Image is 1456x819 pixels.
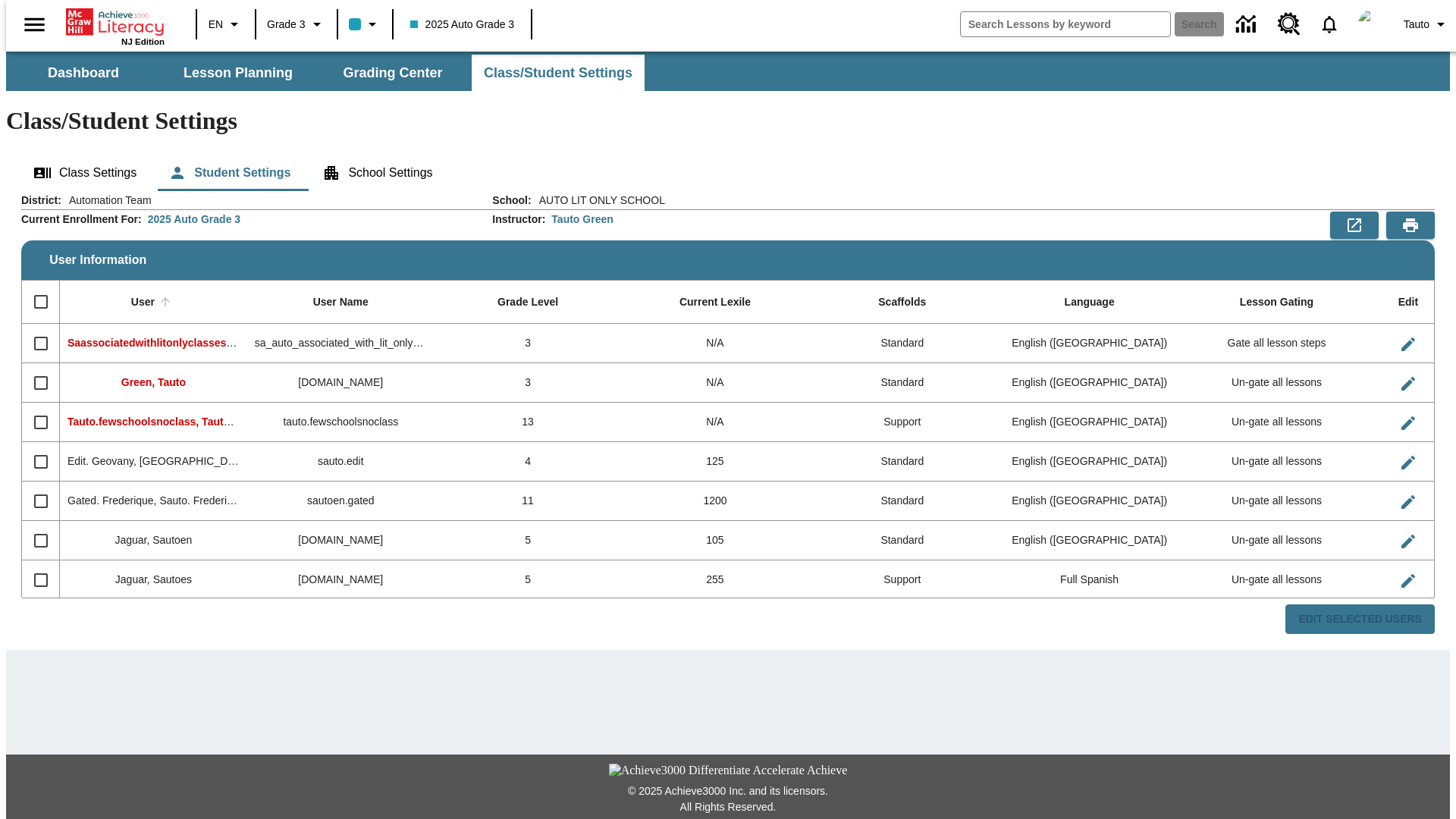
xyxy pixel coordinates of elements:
div: sa_auto_associated_with_lit_only_classes [247,324,435,363]
button: Export to CSV [1330,212,1379,239]
div: Un-gate all lessons [1183,403,1370,442]
div: Current Lexile [679,296,751,309]
img: avatar image [1358,9,1389,39]
div: Standard [808,521,996,560]
div: Tauto Green [551,212,613,227]
div: SubNavbar [6,55,646,91]
div: 125 [622,442,809,482]
h1: Class/Student Settings [6,107,1450,135]
span: Jaguar, Sautoen [115,534,192,546]
div: Support [808,403,996,442]
button: Class/Student Settings [472,55,645,91]
input: search field [961,12,1170,36]
img: Achieve3000 Differentiate Accelerate Achieve [609,764,848,777]
div: SubNavbar [6,52,1450,91]
span: Dashboard [48,64,119,82]
span: Lesson Planning [184,64,293,82]
button: Language: EN, Select a language [202,11,250,38]
div: English (US) [996,442,1183,482]
h2: District : [21,194,61,207]
span: Gated. Frederique, Sauto. Frederique [67,494,244,507]
p: All Rights Reserved. [6,799,1450,815]
span: Automation Team [61,193,152,208]
span: Edit. Geovany, Sauto. Geovany [67,455,366,467]
a: Notifications [1310,5,1349,44]
div: Full Spanish [996,560,1183,600]
button: Open side menu [12,2,57,47]
button: Edit User [1393,447,1423,478]
span: NJ Edition [121,37,165,46]
div: Lesson Gating [1240,296,1313,309]
button: Print Preview [1386,212,1435,239]
button: Lesson Planning [162,55,314,91]
div: Un-gate all lessons [1183,442,1370,482]
div: Support [808,560,996,600]
span: Jaguar, Sautoes [115,573,192,585]
div: Home [66,5,165,46]
h2: Current Enrollment For : [21,213,142,226]
div: sautoen.jaguar [247,521,435,560]
div: English (US) [996,403,1183,442]
button: Class color is light blue. Change class color [343,11,388,38]
span: EN [209,17,223,33]
div: User Name [313,296,369,309]
div: Un-gate all lessons [1183,482,1370,521]
div: User [131,296,155,309]
div: English (US) [996,482,1183,521]
div: Un-gate all lessons [1183,363,1370,403]
span: Class/Student Settings [484,64,632,82]
span: Grade 3 [267,17,306,33]
div: sauto.edit [247,442,435,482]
span: Green, Tauto [121,376,186,388]
button: Grade: Grade 3, Select a grade [261,11,332,38]
span: User Information [49,253,146,267]
button: Edit User [1393,408,1423,438]
div: Un-gate all lessons [1183,560,1370,600]
div: 105 [622,521,809,560]
button: Edit User [1393,566,1423,596]
div: 11 [435,482,622,521]
div: 3 [435,363,622,403]
div: 255 [622,560,809,600]
span: AUTO LIT ONLY SCHOOL [532,193,665,208]
div: 3 [435,324,622,363]
div: sautoes.jaguar [247,560,435,600]
button: Edit User [1393,369,1423,399]
div: 13 [435,403,622,442]
div: English (US) [996,324,1183,363]
div: Class/Student Settings [21,155,1435,191]
div: Standard [808,363,996,403]
div: N/A [622,403,809,442]
div: English (US) [996,521,1183,560]
div: N/A [622,324,809,363]
p: © 2025 Achieve3000 Inc. and its licensors. [6,783,1450,799]
div: sautoen.gated [247,482,435,521]
div: English (US) [996,363,1183,403]
div: Grade Level [497,296,558,309]
button: Edit User [1393,526,1423,557]
span: Tauto [1404,17,1429,33]
div: Standard [808,442,996,482]
div: 4 [435,442,622,482]
div: N/A [622,363,809,403]
div: Scaffolds [878,296,926,309]
button: Class Settings [21,155,149,191]
span: 2025 Auto Grade 3 [410,17,515,33]
div: 5 [435,560,622,600]
a: Resource Center, Will open in new tab [1269,4,1310,45]
div: Un-gate all lessons [1183,521,1370,560]
button: Edit User [1393,487,1423,517]
div: tauto.green [247,363,435,403]
button: Dashboard [8,55,159,91]
div: Edit [1398,296,1418,309]
button: Edit User [1393,329,1423,359]
a: Home [66,7,165,37]
button: School Settings [310,155,444,191]
div: Standard [808,324,996,363]
button: Profile/Settings [1398,11,1456,38]
h2: School : [492,194,531,207]
div: 1200 [622,482,809,521]
span: Tauto.fewschoolsnoclass, Tauto.fewschoolsnoclass [67,416,330,428]
div: Language [1065,296,1115,309]
a: Data Center [1227,4,1269,45]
